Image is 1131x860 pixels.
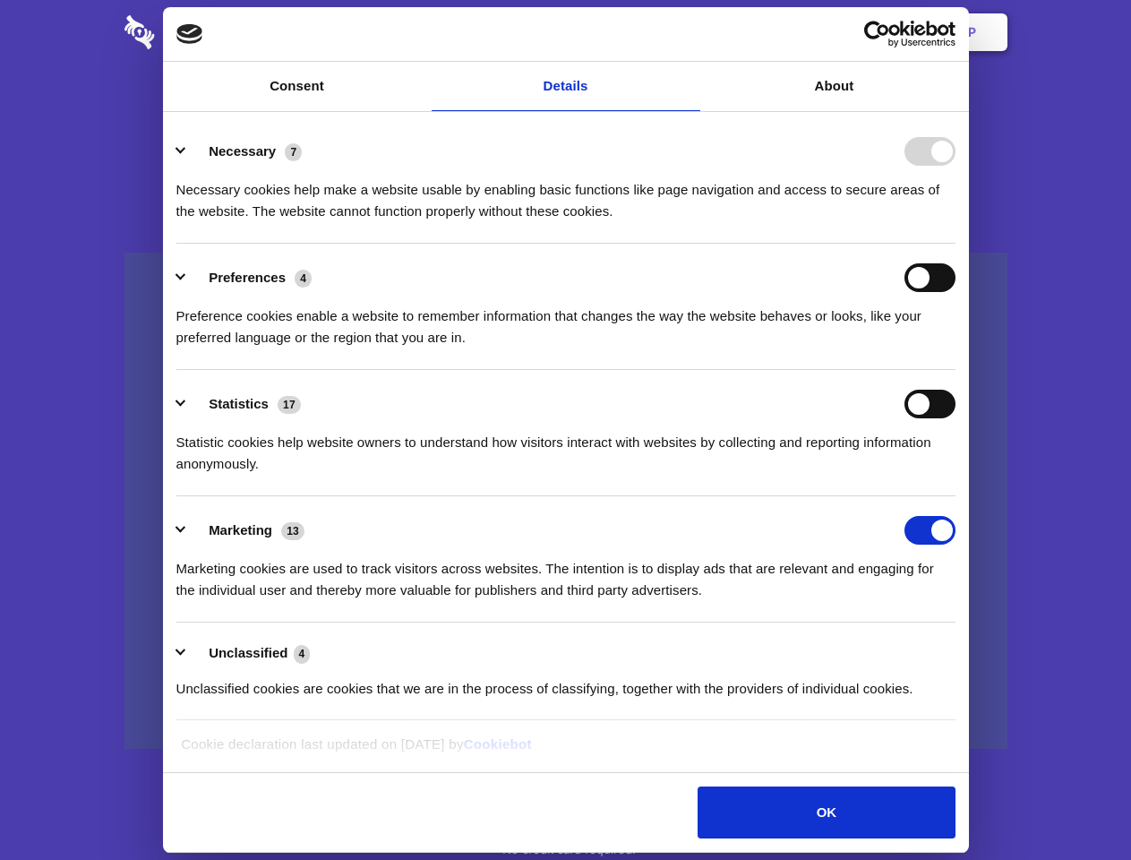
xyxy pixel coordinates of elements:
h4: Auto-redaction of sensitive data, encrypted data sharing and self-destructing private chats. Shar... [124,163,1007,222]
div: Marketing cookies are used to track visitors across websites. The intention is to display ads tha... [176,545,955,601]
span: 7 [285,143,302,161]
a: Cookiebot [464,736,532,752]
div: Necessary cookies help make a website usable by enabling basic functions like page navigation and... [176,166,955,222]
a: Contact [726,4,809,60]
label: Preferences [209,270,286,285]
span: 17 [278,396,301,414]
img: logo [176,24,203,44]
div: Unclassified cookies are cookies that we are in the process of classifying, together with the pro... [176,665,955,700]
div: Statistic cookies help website owners to understand how visitors interact with websites by collec... [176,418,955,475]
span: 4 [294,645,311,663]
span: 4 [295,270,312,288]
a: Wistia video thumbnail [124,253,1007,750]
a: Usercentrics Cookiebot - opens in a new window [799,21,955,47]
img: logo-wordmark-white-trans-d4663122ce5f474addd5e946df7df03e33cb6a1c49d2221995e7729f52c070b2.svg [124,15,278,49]
button: OK [698,787,955,838]
a: About [700,62,969,111]
button: Marketing (13) [176,516,316,545]
button: Statistics (17) [176,390,313,418]
label: Marketing [209,522,272,537]
a: Consent [163,62,432,111]
button: Necessary (7) [176,137,313,166]
button: Preferences (4) [176,263,323,292]
iframe: Drift Widget Chat Controller [1041,770,1110,838]
a: Login [812,4,890,60]
a: Pricing [526,4,604,60]
div: Cookie declaration last updated on [DATE] by [167,734,964,769]
label: Necessary [209,143,276,159]
div: Preference cookies enable a website to remember information that changes the way the website beha... [176,292,955,348]
a: Details [432,62,700,111]
button: Unclassified (4) [176,642,321,665]
label: Statistics [209,396,269,411]
span: 13 [281,522,304,540]
h1: Eliminate Slack Data Loss. [124,81,1007,145]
